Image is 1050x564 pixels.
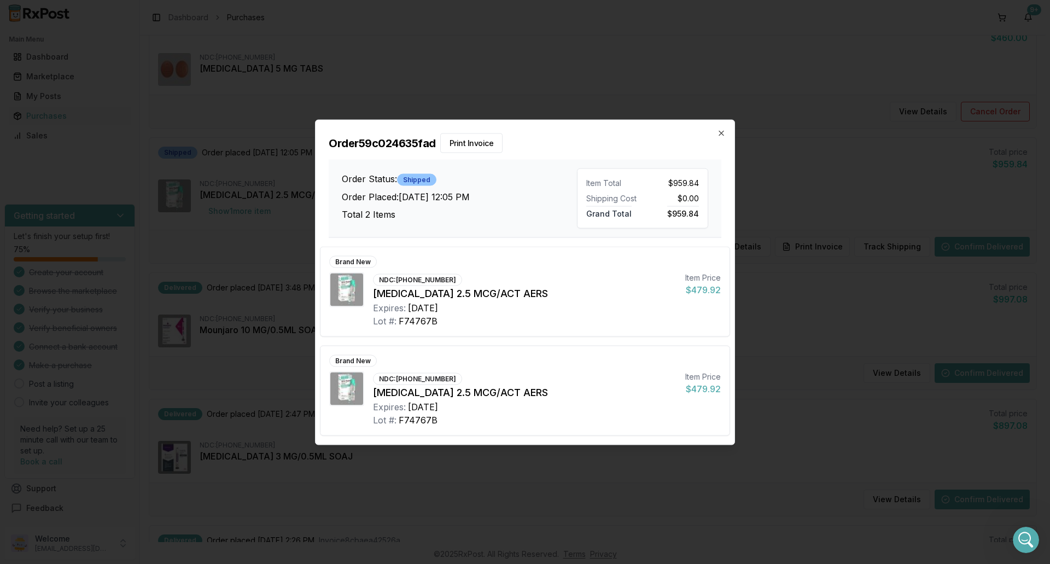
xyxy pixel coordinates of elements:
[17,216,107,226] div: ill get right back to you
[667,206,699,218] span: $959.84
[9,86,210,101] div: [DATE]
[399,314,437,327] div: F74767B
[685,382,721,395] div: $479.92
[52,358,61,367] button: Upload attachment
[9,53,46,77] div: on it!
[9,144,151,168] div: How many were you looking for?
[373,314,396,327] div: Lot #:
[586,177,638,188] div: Item Total
[9,256,210,299] div: Manuel says…
[408,301,438,314] div: [DATE]
[685,272,721,283] div: Item Price
[408,400,438,413] div: [DATE]
[90,176,210,200] div: i'll take 2 if you have them
[17,150,143,161] div: How many were you looking for?
[685,283,721,296] div: $479.92
[342,207,577,220] h3: Total 2 Items
[9,256,179,290] div: have not been lucky finding [MEDICAL_DATA] but asking around still
[9,101,210,144] div: JEFFREY says…
[330,273,363,306] img: Spiriva Respimat 2.5 MCG/ACT AERS
[330,372,363,405] img: Spiriva Respimat 2.5 MCG/ACT AERS
[9,241,210,256] div: [DATE]
[373,301,406,314] div: Expires:
[7,4,28,25] button: go back
[1013,527,1039,553] iframe: Intercom live chat
[440,133,503,153] button: Print Invoice
[9,335,209,354] textarea: Message…
[31,6,49,24] img: Profile image for Manuel
[188,354,205,371] button: Send a message…
[373,400,406,413] div: Expires:
[685,371,721,382] div: Item Price
[373,385,676,400] div: [MEDICAL_DATA] 2.5 MCG/ACT AERS
[586,193,638,203] div: Shipping Cost
[99,183,201,194] div: i'll take 2 if you have them
[48,306,201,349] div: Hello [PERSON_NAME] here, looking for a [MEDICAL_DATA] 10mg #30 for no more than $440. Thanks if ...
[17,60,38,71] div: on it!
[373,373,462,385] div: NDC: [PHONE_NUMBER]
[17,263,171,284] div: have not been lucky finding [MEDICAL_DATA] but asking around still
[192,4,212,24] div: Close
[9,209,210,242] div: Manuel says…
[171,4,192,25] button: Home
[9,53,210,86] div: Manuel says…
[329,255,377,268] div: Brand New
[373,274,462,286] div: NDC: [PHONE_NUMBER]
[9,300,210,357] div: JEFFREY says…
[647,193,699,203] div: $0.00
[17,358,26,367] button: Emoji picker
[397,173,436,185] div: Shipped
[329,354,377,367] div: Brand New
[9,209,115,233] div: ill get right back to you
[39,300,210,356] div: Hello [PERSON_NAME] here, looking for a [MEDICAL_DATA] 10mg #30 for no more than $440. Thanks if ...
[34,358,43,367] button: Gif picker
[373,413,396,426] div: Lot #:
[9,10,210,53] div: JEFFREY says…
[9,144,210,177] div: Manuel says…
[53,14,106,25] p: Active 14h ago
[329,133,721,153] h2: Order 59c024635fad
[399,413,437,426] div: F74767B
[647,177,699,188] div: $959.84
[39,101,210,135] div: looking for [MEDICAL_DATA] 160-4.5 10.2 gm
[373,286,676,301] div: [MEDICAL_DATA] 2.5 MCG/ACT AERS
[342,172,577,185] h3: Order Status:
[586,206,632,218] span: Grand Total
[48,107,201,129] div: looking for [MEDICAL_DATA] 160-4.5 10.2 gm
[342,190,577,203] h3: Order Placed: [DATE] 12:05 PM
[9,176,210,209] div: JEFFREY says…
[53,5,124,14] h1: [PERSON_NAME]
